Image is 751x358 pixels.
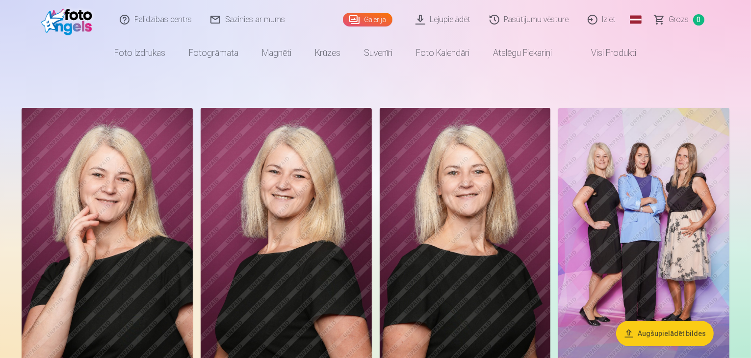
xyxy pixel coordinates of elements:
[251,39,304,67] a: Magnēti
[41,4,98,35] img: /fa1
[616,321,714,346] button: Augšupielādēt bildes
[103,39,178,67] a: Foto izdrukas
[693,14,704,26] span: 0
[482,39,564,67] a: Atslēgu piekariņi
[343,13,392,26] a: Galerija
[178,39,251,67] a: Fotogrāmata
[405,39,482,67] a: Foto kalendāri
[669,14,689,26] span: Grozs
[564,39,648,67] a: Visi produkti
[353,39,405,67] a: Suvenīri
[304,39,353,67] a: Krūzes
